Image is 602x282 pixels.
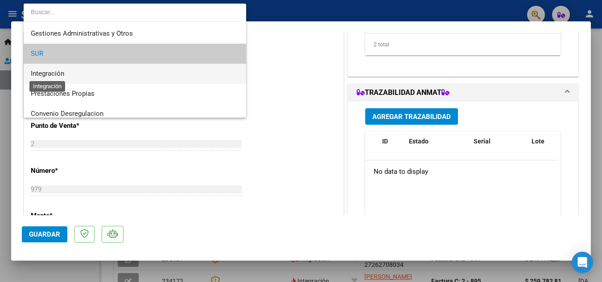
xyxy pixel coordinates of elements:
span: SUR [31,49,43,57]
span: Convenio Desregulacion [31,110,103,118]
span: Integración [31,69,64,78]
div: Open Intercom Messenger [572,252,593,273]
input: dropdown search [24,3,239,21]
span: Prestaciones Propias [31,90,95,98]
span: Gestiones Administrativas y Otros [31,29,133,37]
